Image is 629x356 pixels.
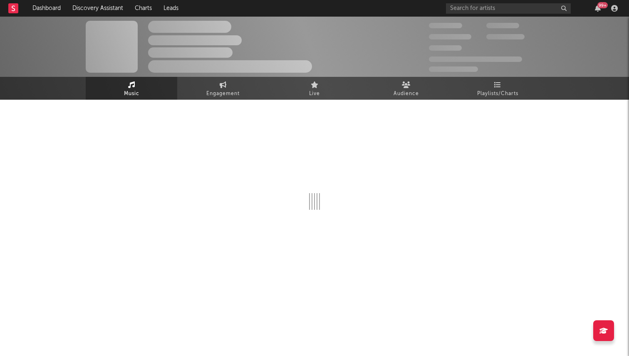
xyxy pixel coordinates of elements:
span: 300,000 [429,23,462,28]
span: 1,000,000 [486,34,525,39]
span: 50,000,000 Monthly Listeners [429,56,522,62]
button: 99+ [595,5,601,12]
span: 50,000,000 [429,34,471,39]
a: Engagement [177,77,269,100]
span: Music [124,89,139,99]
div: 99 + [597,2,608,8]
a: Live [269,77,360,100]
span: Jump Score: 85.0 [429,66,478,72]
span: 100,000 [486,23,519,28]
input: Search for artists [446,3,571,14]
span: Engagement [206,89,240,99]
span: Live [309,89,320,99]
a: Playlists/Charts [452,77,543,100]
span: Audience [394,89,419,99]
a: Audience [360,77,452,100]
a: Music [86,77,177,100]
span: 100,000 [429,45,462,51]
span: Playlists/Charts [477,89,518,99]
